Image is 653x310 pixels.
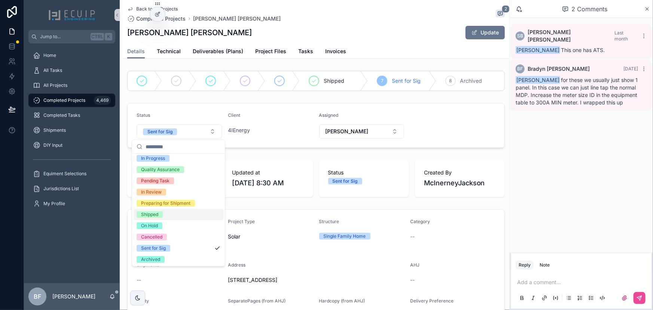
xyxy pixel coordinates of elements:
[141,234,162,240] div: Cancelled
[528,65,590,73] span: Bradyn [PERSON_NAME]
[502,5,510,13] span: 2
[91,33,104,40] span: Ctrl
[43,67,62,73] span: All Tasks
[136,6,178,12] span: Back to All Projects
[228,112,240,118] span: Client
[28,139,115,152] a: DIY Input
[141,211,158,218] div: Shipped
[141,200,190,207] div: Preparing for Shipment
[516,261,534,270] button: Reply
[255,48,286,55] span: Project Files
[228,276,405,284] span: [STREET_ADDRESS]
[333,178,358,185] div: Sent for Sig
[43,97,85,103] span: Completed Projects
[48,9,95,21] img: App logo
[228,262,245,268] span: Address
[228,219,255,224] span: Project Type
[24,43,120,220] div: scrollable content
[106,34,112,40] span: K
[410,233,415,240] span: --
[326,128,369,135] span: [PERSON_NAME]
[528,28,614,43] span: [PERSON_NAME] [PERSON_NAME]
[193,45,243,60] a: Deliverables (Plans)
[132,154,225,266] div: Suggestions
[410,298,454,304] span: Delivery Preference
[28,30,115,43] button: Jump to...CtrlK
[319,298,365,304] span: Hardcopy (from AHJ)
[43,52,56,58] span: Home
[43,171,86,177] span: Equiment Selections
[141,245,166,252] div: Sent for Sig
[319,219,339,224] span: Structure
[127,15,186,22] a: Completed Projects
[137,276,141,284] span: --
[516,46,560,54] span: [PERSON_NAME]
[623,66,638,72] span: [DATE]
[228,233,240,240] span: Solar
[28,79,115,92] a: All Projects
[28,94,115,107] a: Completed Projects4,469
[518,66,523,72] span: BF
[94,96,111,105] div: 4,469
[28,182,115,195] a: Jurisdictions List
[319,112,339,118] span: Assigned
[517,33,523,39] span: SB
[537,261,553,270] button: Note
[410,262,419,268] span: AHJ
[28,124,115,137] a: Shipments
[34,292,41,301] span: BF
[232,169,304,176] span: Updated at
[228,298,286,304] span: SeparatePages (from AHJ)
[127,27,252,38] h1: [PERSON_NAME] [PERSON_NAME]
[43,201,65,207] span: My Profile
[324,233,366,240] div: Single Family Home
[43,127,66,133] span: Shipments
[424,169,496,176] span: Created By
[141,166,180,173] div: Quality Assurance
[28,167,115,180] a: Equiment Selections
[141,177,170,184] div: Pending Task
[516,77,638,106] span: for these we usually just show 1 panel. In this case we can just line tap the normal MDP. Increas...
[43,82,67,88] span: All Projects
[141,222,158,229] div: On Hold
[157,45,181,60] a: Technical
[319,124,405,139] button: Select Button
[496,10,505,19] button: 2
[516,47,605,53] span: This one has ATS.
[28,197,115,210] a: My Profile
[28,109,115,122] a: Completed Tasks
[52,293,95,300] p: [PERSON_NAME]
[410,219,430,224] span: Category
[127,48,145,55] span: Details
[460,77,482,85] span: Archived
[193,15,281,22] span: [PERSON_NAME] [PERSON_NAME]
[328,169,400,176] span: Status
[137,112,150,118] span: Status
[28,49,115,62] a: Home
[381,78,384,84] span: 7
[392,77,421,85] span: Sent for Sig
[40,34,88,40] span: Jump to...
[28,64,115,77] a: All Tasks
[141,256,160,263] div: Archived
[228,127,250,134] a: 4IEnergy
[255,45,286,60] a: Project Files
[540,262,550,268] div: Note
[193,48,243,55] span: Deliverables (Plans)
[43,186,79,192] span: Jurisdictions List
[298,48,313,55] span: Tasks
[449,78,452,84] span: 8
[127,45,145,59] a: Details
[410,276,415,284] span: --
[141,155,165,162] div: In Progress
[466,26,505,39] button: Update
[614,30,628,42] span: Last month
[43,112,80,118] span: Completed Tasks
[516,76,560,84] span: [PERSON_NAME]
[157,48,181,55] span: Technical
[232,178,304,188] span: [DATE] 8:30 AM
[147,128,173,135] div: Sent for Sig
[424,178,496,188] span: McInerneyJackson
[298,45,313,60] a: Tasks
